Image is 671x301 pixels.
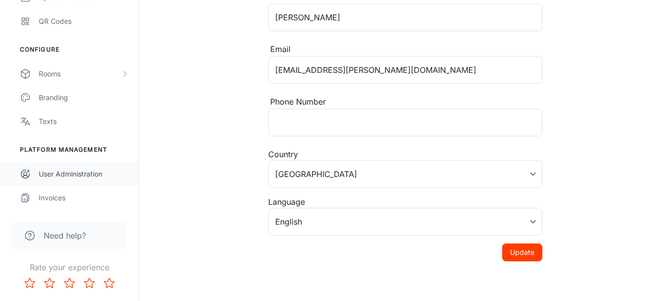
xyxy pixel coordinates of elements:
[39,16,129,27] div: QR Codes
[268,160,542,188] div: [GEOGRAPHIC_DATA]
[39,116,129,127] div: Texts
[79,273,99,293] button: Rate 4 star
[502,243,542,261] button: Update
[40,273,60,293] button: Rate 2 star
[39,68,121,79] div: Rooms
[44,230,86,241] span: Need help?
[268,96,542,109] div: Phone Number
[60,273,79,293] button: Rate 3 star
[39,169,129,180] div: User Administration
[268,208,542,236] div: English
[268,148,542,160] div: Country
[268,43,542,56] div: Email
[20,273,40,293] button: Rate 1 star
[39,92,129,103] div: Branding
[8,261,131,273] p: Rate your experience
[39,192,129,203] div: Invoices
[99,273,119,293] button: Rate 5 star
[268,196,542,208] div: Language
